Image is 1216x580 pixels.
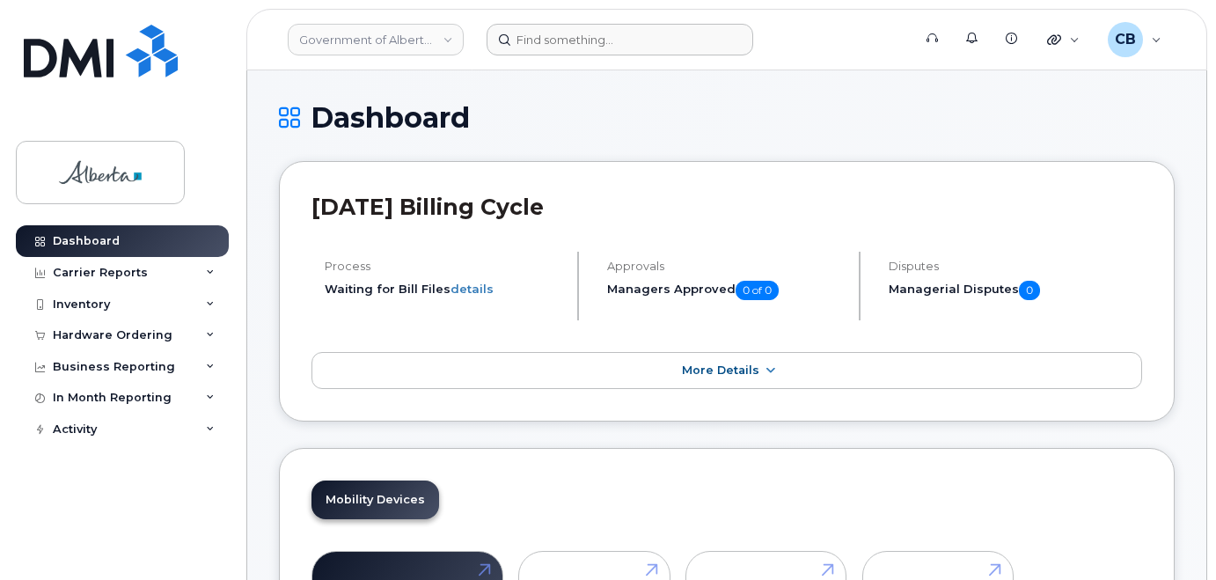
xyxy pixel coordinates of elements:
span: 0 [1019,281,1040,300]
h4: Process [325,260,562,273]
span: 0 of 0 [736,281,779,300]
a: details [451,282,494,296]
h1: Dashboard [279,102,1175,133]
span: More Details [682,363,759,377]
h4: Disputes [889,260,1142,273]
h5: Managerial Disputes [889,281,1142,300]
li: Waiting for Bill Files [325,281,562,297]
h5: Managers Approved [607,281,845,300]
a: Mobility Devices [311,481,439,519]
h2: [DATE] Billing Cycle [311,194,1142,220]
h4: Approvals [607,260,845,273]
